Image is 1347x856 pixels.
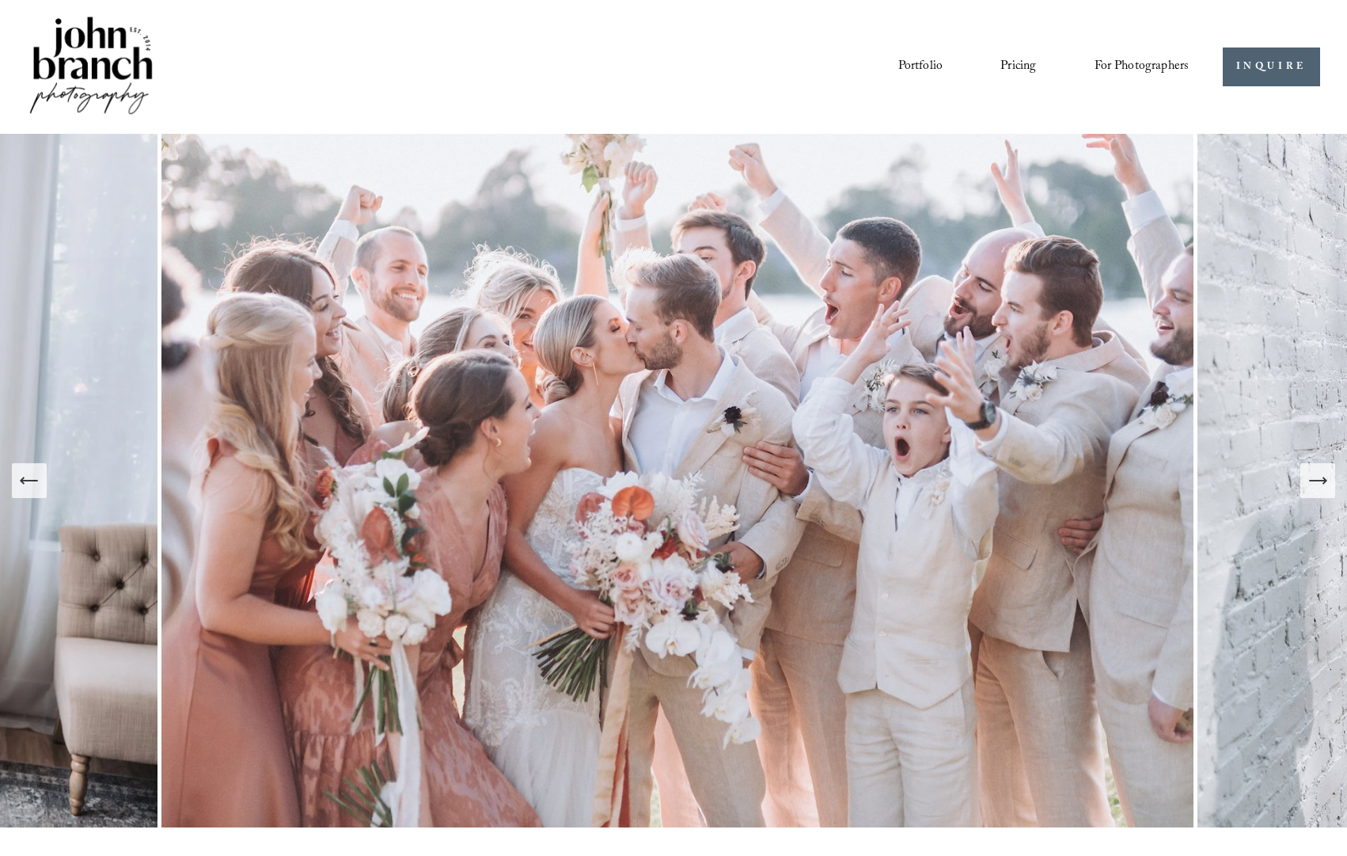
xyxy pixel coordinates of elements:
button: Previous Slide [12,463,47,498]
img: A wedding party celebrating outdoors, featuring a bride and groom kissing amidst cheering bridesm... [157,134,1197,827]
img: John Branch IV Photography [27,13,155,120]
a: Pricing [1000,53,1036,80]
span: For Photographers [1095,55,1190,79]
a: INQUIRE [1223,48,1320,86]
a: folder dropdown [1095,53,1190,80]
a: Portfolio [898,53,943,80]
button: Next Slide [1300,463,1335,498]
